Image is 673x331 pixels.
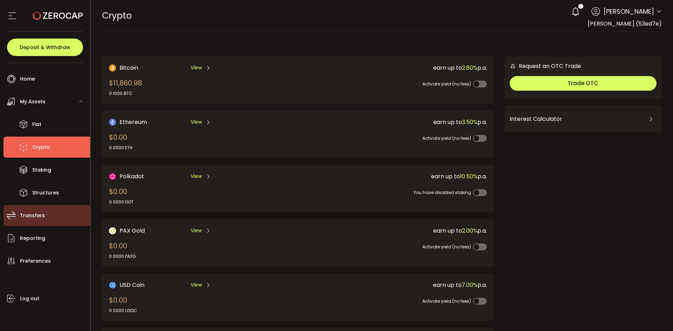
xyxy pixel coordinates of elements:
div: Request an OTC Trade [504,62,581,70]
span: My Assets [20,97,46,107]
img: Bitcoin [109,64,116,71]
span: USD Coin [120,281,144,289]
span: Ethereum [120,118,147,126]
span: 2.00% [462,227,477,235]
div: earn up to p.a. [293,63,487,72]
span: Activate yield (no fees) [422,135,471,141]
div: $11,860.98 [109,78,142,97]
div: $0.00 [109,295,137,314]
span: Polkadot [120,172,144,181]
div: 0.0000 ETH [109,145,132,151]
div: $0.00 [109,186,134,205]
img: Ethereum [109,119,116,126]
div: earn up to p.a. [293,226,487,235]
span: Activate yield (no fees) [422,244,471,250]
span: [PERSON_NAME] [604,7,654,16]
div: earn up to p.a. [293,118,487,126]
span: PAX Gold [120,226,145,235]
img: 6nGpN7MZ9FLuBP83NiajKbTRY4UzlzQtBKtCrLLspmCkSvCZHBKvY3NxgQaT5JnOQREvtQ257bXeeSTueZfAPizblJ+Fe8JwA... [510,63,516,69]
div: earn up to p.a. [293,172,487,181]
span: Activate yield (no fees) [422,298,471,304]
div: $0.00 [109,241,136,260]
span: Crypto [102,9,132,22]
span: Reporting [20,233,45,243]
span: Log out [20,294,39,304]
div: 0.1000 BTC [109,90,142,97]
span: Staking [32,165,51,175]
div: $0.00 [109,132,132,151]
button: Trade OTC [510,76,657,91]
span: View [191,64,202,71]
span: 1 [580,4,581,9]
img: DOT [109,173,116,180]
div: 0.0000 PAXG [109,253,136,260]
span: View [191,281,202,289]
img: USD Coin [109,282,116,289]
iframe: Chat Widget [591,255,673,331]
span: Trade OTC [567,79,598,87]
div: 0.0000 DOT [109,199,134,205]
span: Home [20,74,35,84]
span: Preferences [20,256,51,266]
span: View [191,227,202,234]
div: 0.0000 USDC [109,308,137,314]
span: 3.50% [462,118,477,126]
img: PAX Gold [109,227,116,234]
span: Activate yield (no fees) [422,81,471,87]
span: Bitcoin [120,63,138,72]
span: Fiat [32,119,41,130]
span: Deposit & Withdraw [20,45,70,50]
span: Structures [32,188,59,198]
div: earn up to p.a. [293,281,487,289]
span: 7.00% [462,281,477,289]
span: Transfers [20,211,45,221]
span: You have disabled staking [414,189,471,195]
span: View [191,173,202,180]
button: Deposit & Withdraw [7,39,83,56]
span: 2.80% [462,64,477,72]
div: Interest Calculator [510,111,657,127]
span: View [191,118,202,126]
span: Crypto [32,142,50,152]
span: 10.50% [460,172,477,180]
span: [PERSON_NAME] (53ed7e) [588,20,662,28]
